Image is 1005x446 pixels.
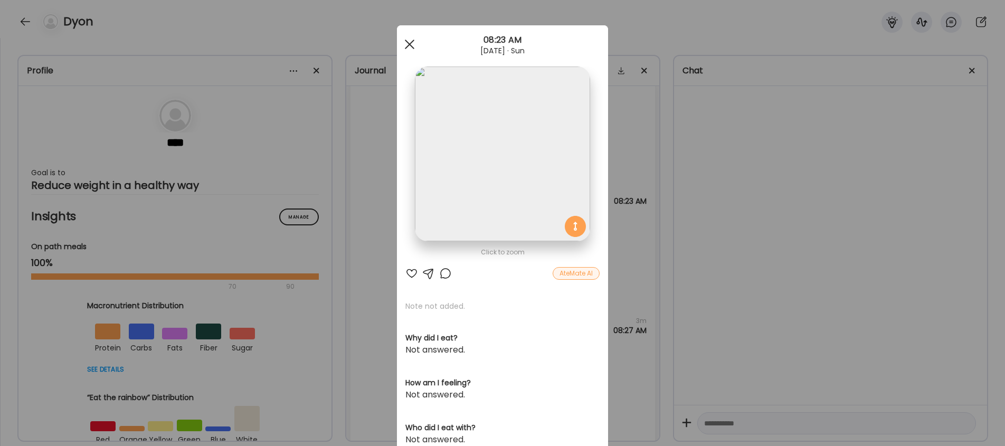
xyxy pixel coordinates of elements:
div: Click to zoom [405,246,600,259]
div: 08:23 AM [397,34,608,46]
h3: Why did I eat? [405,333,600,344]
div: Not answered. [405,344,600,356]
div: Not answered. [405,388,600,401]
h3: How am I feeling? [405,377,600,388]
div: Not answered. [405,433,600,446]
div: [DATE] · Sun [397,46,608,55]
div: AteMate AI [553,267,600,280]
h3: Who did I eat with? [405,422,600,433]
p: Note not added. [405,301,600,311]
img: images%2FTlIgfnJDQVZoxOMizPb88fxbqJH3%2FIIISANrY10Q0U48Yuplp%2FjBfxu9PRjL4xomm6VbyN_1080 [415,67,590,241]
